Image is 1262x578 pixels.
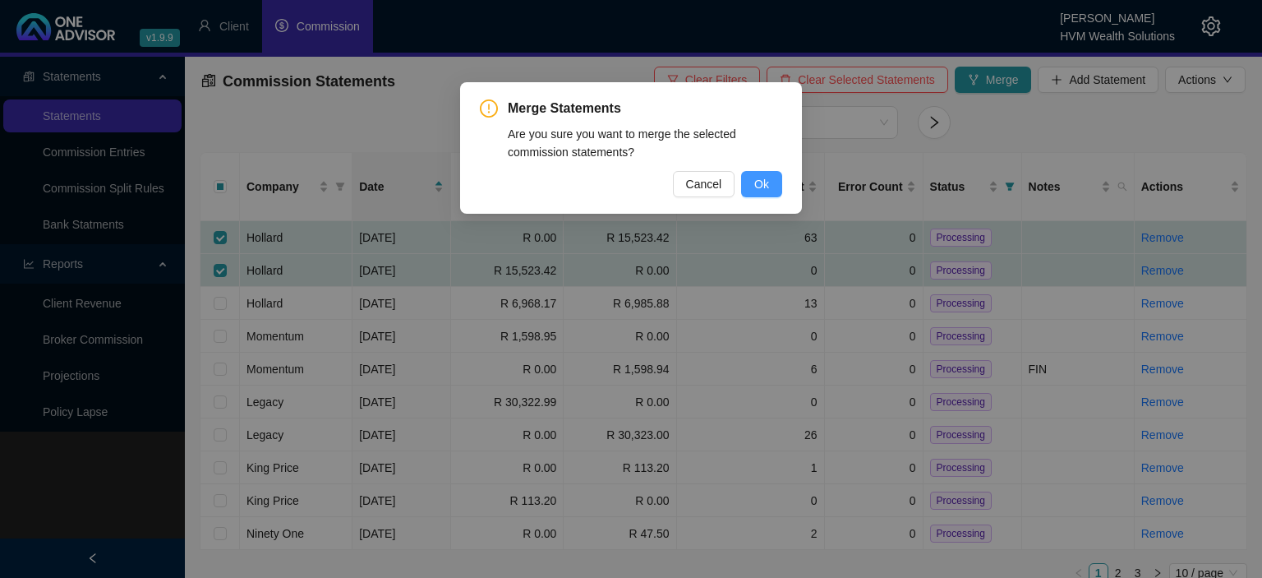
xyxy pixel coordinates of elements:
button: Cancel [673,171,735,197]
button: Ok [741,171,782,197]
span: Cancel [686,175,722,193]
span: Ok [754,175,769,193]
span: exclamation-circle [480,99,498,118]
div: Are you sure you want to merge the selected commission statements? [508,125,782,161]
span: Merge Statements [508,99,782,118]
